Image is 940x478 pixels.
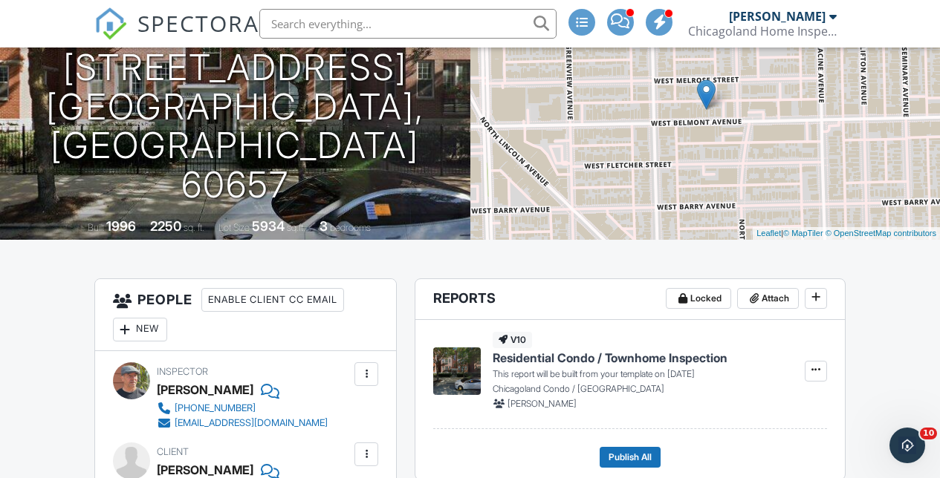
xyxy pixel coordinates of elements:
[783,229,823,238] a: © MapTiler
[24,48,447,205] h1: [STREET_ADDRESS] [GEOGRAPHIC_DATA], [GEOGRAPHIC_DATA] 60657
[157,366,208,377] span: Inspector
[753,227,940,240] div: |
[150,218,181,234] div: 2250
[729,9,826,24] div: [PERSON_NAME]
[320,218,328,234] div: 3
[756,229,781,238] a: Leaflet
[201,288,344,312] div: Enable Client CC Email
[889,428,925,463] iframe: Intercom live chat
[157,379,253,401] div: [PERSON_NAME]
[95,279,397,351] h3: People
[157,446,189,457] span: Client
[88,222,104,233] span: Built
[330,222,371,233] span: bedrooms
[113,318,167,341] div: New
[259,9,557,39] input: Search everything...
[137,7,259,39] span: SPECTORA
[94,20,259,51] a: SPECTORA
[94,7,127,40] img: The Best Home Inspection Software - Spectora
[218,222,250,233] span: Lot Size
[252,218,285,234] div: 5934
[920,428,937,439] span: 10
[157,401,328,416] a: [PHONE_NUMBER]
[175,417,328,429] div: [EMAIL_ADDRESS][DOMAIN_NAME]
[184,222,204,233] span: sq. ft.
[175,402,256,414] div: [PHONE_NUMBER]
[157,416,328,430] a: [EMAIL_ADDRESS][DOMAIN_NAME]
[287,222,305,233] span: sq.ft.
[826,229,936,238] a: © OpenStreetMap contributors
[106,218,136,234] div: 1996
[688,24,837,39] div: Chicagoland Home Inspectors, Inc.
